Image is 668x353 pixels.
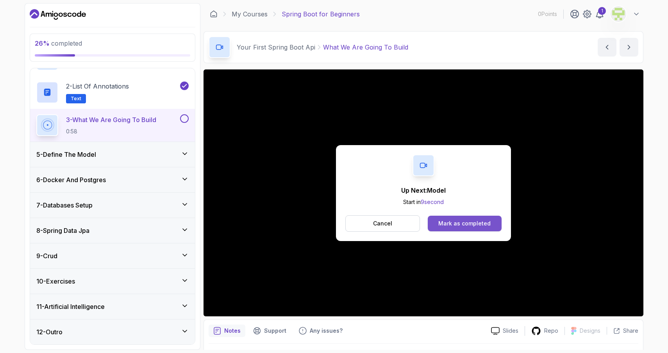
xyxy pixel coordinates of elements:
button: previous content [598,38,616,57]
p: Repo [544,327,558,335]
button: Share [607,327,638,335]
button: 5-Define The Model [30,142,195,167]
button: 9-Crud [30,243,195,268]
button: 7-Databases Setup [30,193,195,218]
button: user profile image [611,6,640,22]
button: 3-What We Are Going To Build0:58 [36,114,189,136]
button: Mark as completed [428,216,502,231]
iframe: 2 - What We Are Going To Build [204,69,643,316]
span: 26 % [35,39,50,47]
button: 11-Artificial Intelligence [30,294,195,319]
p: Your First Spring Boot Api [237,43,315,52]
a: My Courses [232,9,268,19]
p: Notes [224,327,241,335]
p: Start in [401,198,446,206]
p: Share [623,327,638,335]
button: notes button [209,325,245,337]
span: 9 second [421,199,444,205]
h3: 8 - Spring Data Jpa [36,226,89,235]
button: next content [620,38,638,57]
button: 12-Outro [30,319,195,344]
p: 3 - What We Are Going To Build [66,115,156,124]
div: 1 [598,7,606,15]
p: Up Next: Model [401,186,446,195]
h3: 12 - Outro [36,327,63,337]
h3: 11 - Artificial Intelligence [36,302,105,311]
p: Slides [503,327,518,335]
span: Text [71,96,81,102]
a: Slides [485,327,525,335]
a: Dashboard [210,10,218,18]
h3: 10 - Exercises [36,277,75,286]
h3: 7 - Databases Setup [36,200,93,210]
button: Cancel [345,215,420,232]
p: Support [264,327,286,335]
img: user profile image [611,7,626,21]
a: 1 [595,9,604,19]
button: Feedback button [294,325,347,337]
h3: 5 - Define The Model [36,150,96,159]
p: Cancel [373,220,392,227]
p: What We Are Going To Build [323,43,408,52]
a: Repo [525,326,564,336]
h3: 6 - Docker And Postgres [36,175,106,184]
span: completed [35,39,82,47]
button: 2-List of AnnotationsText [36,82,189,103]
p: 0 Points [538,10,557,18]
p: Any issues? [310,327,343,335]
p: 0:58 [66,128,156,135]
button: 10-Exercises [30,269,195,294]
button: Support button [248,325,291,337]
button: 6-Docker And Postgres [30,167,195,192]
p: 2 - List of Annotations [66,82,129,91]
a: Dashboard [30,8,86,21]
button: 8-Spring Data Jpa [30,218,195,243]
div: Mark as completed [438,220,491,227]
h3: 9 - Crud [36,251,57,261]
p: Designs [580,327,600,335]
p: Spring Boot for Beginners [282,9,360,19]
